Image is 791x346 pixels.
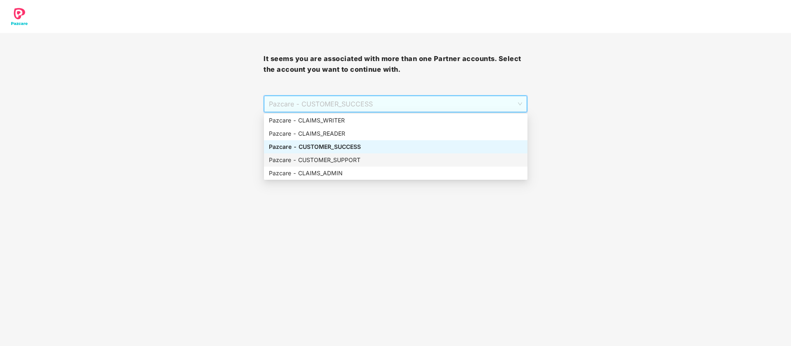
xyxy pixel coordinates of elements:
div: Pazcare - CUSTOMER_SUCCESS [264,140,527,153]
div: Pazcare - CUSTOMER_SUCCESS [269,142,523,151]
div: Pazcare - CLAIMS_READER [269,129,523,138]
div: Pazcare - CLAIMS_WRITER [264,114,527,127]
div: Pazcare - CLAIMS_ADMIN [264,167,527,180]
div: Pazcare - CUSTOMER_SUPPORT [269,155,523,165]
span: Pazcare - CUSTOMER_SUCCESS [269,96,522,112]
h3: It seems you are associated with more than one Partner accounts. Select the account you want to c... [264,54,527,75]
div: Pazcare - CLAIMS_ADMIN [269,169,523,178]
div: Pazcare - CLAIMS_READER [264,127,527,140]
div: Pazcare - CUSTOMER_SUPPORT [264,153,527,167]
div: Pazcare - CLAIMS_WRITER [269,116,523,125]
